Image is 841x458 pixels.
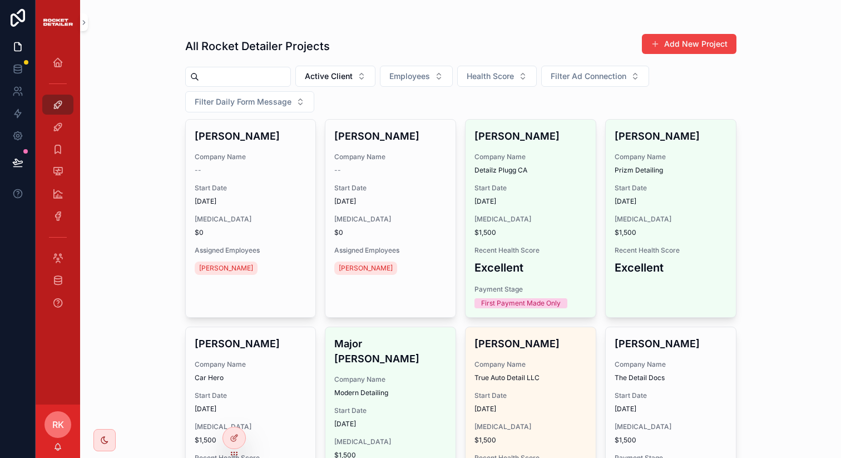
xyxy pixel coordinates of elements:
span: [DATE] [334,420,447,429]
span: Payment Stage [474,285,587,294]
span: [PERSON_NAME] [339,264,393,273]
span: Company Name [615,152,727,161]
a: [PERSON_NAME]Company Name--Start Date[DATE][MEDICAL_DATA]$0Assigned Employees[PERSON_NAME] [325,119,456,318]
span: [MEDICAL_DATA] [474,422,587,431]
span: -- [334,166,341,175]
span: Start Date [615,184,727,193]
span: Start Date [615,391,727,400]
h4: [PERSON_NAME] [615,129,727,144]
h3: Excellent [474,259,587,276]
span: [MEDICAL_DATA] [474,215,587,224]
span: [PERSON_NAME] [199,264,253,273]
a: [PERSON_NAME]Company NamePrizm DetailingStart Date[DATE][MEDICAL_DATA]$1,500Recent Health ScoreEx... [605,119,736,318]
div: scrollable content [36,45,80,327]
h4: [PERSON_NAME] [615,336,727,351]
button: Add New Project [642,34,736,54]
span: $0 [195,228,307,237]
button: Select Button [380,66,453,87]
span: Start Date [334,184,447,193]
span: Start Date [195,391,307,400]
span: Start Date [474,391,587,400]
span: Assigned Employees [195,246,307,255]
span: $1,500 [474,228,587,237]
span: -- [195,166,201,175]
span: [DATE] [615,405,727,413]
h4: [PERSON_NAME] [195,336,307,351]
a: [PERSON_NAME] [195,262,258,275]
span: Company Name [474,152,587,161]
span: Start Date [334,406,447,415]
span: Health Score [467,71,514,82]
h4: [PERSON_NAME] [195,129,307,144]
button: Select Button [295,66,375,87]
div: First Payment Made Only [481,298,561,308]
span: [MEDICAL_DATA] [615,422,727,431]
span: $1,500 [474,436,587,445]
span: [DATE] [195,405,307,413]
span: [DATE] [474,405,587,413]
h4: [PERSON_NAME] [474,336,587,351]
span: Assigned Employees [334,246,447,255]
a: [PERSON_NAME]Company NameDetailz Plugg CAStart Date[DATE][MEDICAL_DATA]$1,500Recent Health ScoreE... [465,119,596,318]
span: [DATE] [195,197,307,206]
span: [MEDICAL_DATA] [195,215,307,224]
span: Filter Daily Form Message [195,96,291,107]
span: $1,500 [195,436,307,445]
span: Employees [389,71,430,82]
h3: Excellent [615,259,727,276]
span: Recent Health Score [474,246,587,255]
span: Detailz Plugg CA [474,166,587,175]
span: RK [52,418,64,431]
a: [PERSON_NAME]Company Name--Start Date[DATE][MEDICAL_DATA]$0Assigned Employees[PERSON_NAME] [185,119,316,318]
span: Company Name [195,360,307,369]
span: Company Name [195,152,307,161]
span: [MEDICAL_DATA] [334,437,447,446]
button: Select Button [185,91,314,112]
span: Active Client [305,71,353,82]
span: Company Name [474,360,587,369]
span: [MEDICAL_DATA] [615,215,727,224]
span: [MEDICAL_DATA] [334,215,447,224]
span: [MEDICAL_DATA] [195,422,307,431]
span: Company Name [334,152,447,161]
a: [PERSON_NAME] [334,262,397,275]
button: Select Button [541,66,649,87]
span: The Detail Docs [615,373,727,382]
span: Start Date [474,184,587,193]
span: Modern Detailing [334,388,447,397]
span: [DATE] [615,197,727,206]
span: [DATE] [334,197,447,206]
button: Select Button [457,66,537,87]
span: Company Name [615,360,727,369]
h1: All Rocket Detailer Projects [185,38,330,54]
span: Filter Ad Connection [551,71,626,82]
span: [DATE] [474,197,587,206]
h4: [PERSON_NAME] [334,129,447,144]
span: Car Hero [195,373,307,382]
h4: [PERSON_NAME] [474,129,587,144]
span: Start Date [195,184,307,193]
h4: Major [PERSON_NAME] [334,336,447,366]
span: Prizm Detailing [615,166,727,175]
span: True Auto Detail LLC [474,373,587,382]
span: $1,500 [615,228,727,237]
span: $0 [334,228,447,237]
img: App logo [42,16,73,29]
span: Recent Health Score [615,246,727,255]
span: $1,500 [615,436,727,445]
span: Company Name [334,375,447,384]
